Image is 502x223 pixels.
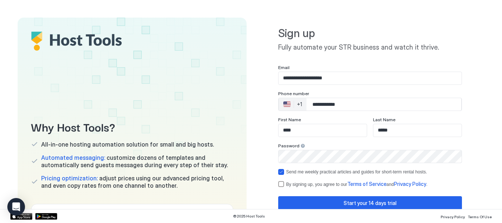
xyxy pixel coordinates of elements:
span: © 2025 Host Tools [233,214,265,219]
a: Terms Of Use [468,212,492,220]
a: Privacy Policy [394,181,426,187]
div: Countries button [279,98,306,111]
input: Input Field [279,124,367,137]
div: 🇺🇸 [283,100,291,109]
span: Last Name [373,117,395,122]
span: Phone number [278,91,309,96]
span: Automated messaging: [41,154,105,161]
span: Privacy Policy [441,215,465,219]
span: Privacy Policy [394,181,426,187]
span: Sign up [278,26,462,40]
span: Terms Of Use [468,215,492,219]
span: Why Host Tools? [31,118,233,135]
div: Start your 14 days trial [344,199,397,207]
input: Phone Number input [306,98,461,111]
span: All-in-one hosting automation solution for small and big hosts. [41,141,214,148]
span: Email [278,65,290,70]
span: adjust prices using our advanced pricing tool, and even copy rates from one channel to another. [41,175,233,189]
input: Input Field [279,150,462,163]
span: First Name [278,117,301,122]
div: Send me weekly practical articles and guides for short-term rental hosts. [286,169,427,175]
div: Open Intercom Messenger [7,198,25,216]
div: termsPrivacy [278,181,462,187]
span: Password [278,143,300,148]
div: optOut [278,169,462,175]
input: Input Field [279,72,462,84]
a: Terms of Service [347,181,387,187]
span: Terms of Service [347,181,387,187]
input: Input Field [373,124,462,137]
a: Google Play Store [35,213,57,220]
span: Fully automate your STR business and watch it thrive. [278,43,462,52]
span: customize dozens of templates and automatically send guests messages during every step of their s... [41,154,233,169]
a: Privacy Policy [441,212,465,220]
div: By signing up, you agree to our and . [286,181,427,187]
button: Start your 14 days trial [278,196,462,210]
div: +1 [297,101,302,108]
span: Pricing optimization: [41,175,98,182]
a: App Store [10,213,32,220]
